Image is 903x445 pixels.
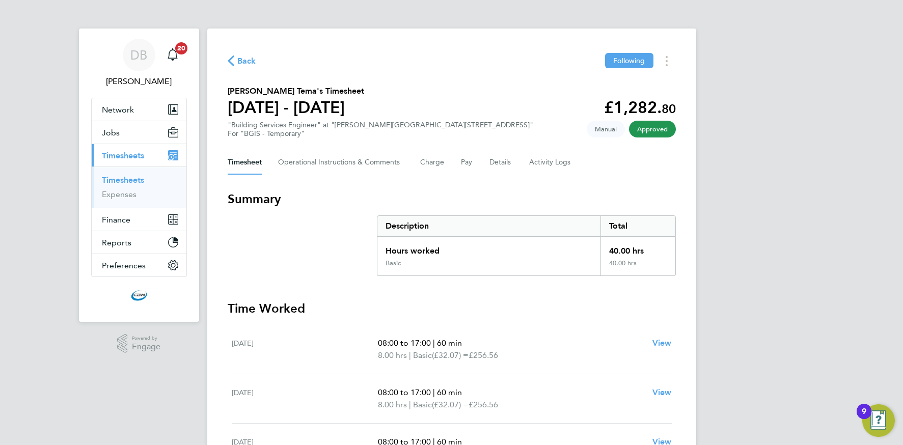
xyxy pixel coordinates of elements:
span: 8.00 hrs [378,350,407,360]
span: Daniel Barber [91,75,187,88]
button: Following [605,53,653,68]
a: Expenses [102,189,136,199]
span: View [652,338,672,348]
a: 20 [162,39,183,71]
button: Jobs [92,121,186,144]
span: Engage [132,343,160,351]
div: Summary [377,215,676,276]
span: 08:00 to 17:00 [378,338,431,348]
h1: [DATE] - [DATE] [228,97,364,118]
a: Powered byEngage [117,334,160,353]
span: Preferences [102,261,146,270]
span: This timesheet has been approved. [629,121,676,137]
span: Powered by [132,334,160,343]
span: (£32.07) = [432,400,469,409]
div: For "BGIS - Temporary" [228,129,533,138]
span: (£32.07) = [432,350,469,360]
span: 80 [662,101,676,116]
button: Preferences [92,254,186,276]
button: Timesheets [92,144,186,166]
button: Reports [92,231,186,254]
div: 40.00 hrs [600,237,675,259]
span: Jobs [102,128,120,137]
span: Finance [102,215,130,225]
h3: Time Worked [228,300,676,317]
button: Pay [461,150,473,175]
div: Basic [386,259,401,267]
a: View [652,386,672,399]
app-decimal: £1,282. [604,98,676,117]
span: 60 min [437,338,462,348]
span: | [433,338,435,348]
span: 20 [175,42,187,54]
a: Timesheets [102,175,144,185]
a: Go to home page [91,287,187,303]
span: View [652,387,672,397]
span: Reports [102,238,131,247]
span: 60 min [437,387,462,397]
div: Hours worked [377,237,601,259]
span: 8.00 hrs [378,400,407,409]
button: Operational Instructions & Comments [278,150,404,175]
button: Finance [92,208,186,231]
span: Basic [413,349,432,361]
button: Network [92,98,186,121]
div: Timesheets [92,166,186,208]
button: Charge [420,150,445,175]
span: Basic [413,399,432,411]
button: Timesheet [228,150,262,175]
div: [DATE] [232,337,378,361]
h3: Summary [228,191,676,207]
h2: [PERSON_NAME] Tema's Timesheet [228,85,364,97]
img: cbwstaffingsolutions-logo-retina.png [131,287,147,303]
span: 08:00 to 17:00 [378,387,431,397]
span: | [409,350,411,360]
span: £256.56 [469,350,498,360]
span: £256.56 [469,400,498,409]
a: DB[PERSON_NAME] [91,39,187,88]
div: Description [377,216,601,236]
div: 9 [862,411,866,425]
button: Details [489,150,513,175]
span: Timesheets [102,151,144,160]
span: | [433,387,435,397]
span: | [409,400,411,409]
button: Back [228,54,256,67]
a: View [652,337,672,349]
span: Back [237,55,256,67]
button: Open Resource Center, 9 new notifications [862,404,895,437]
button: Timesheets Menu [658,53,676,69]
span: Network [102,105,134,115]
div: 40.00 hrs [600,259,675,275]
div: [DATE] [232,386,378,411]
nav: Main navigation [79,29,199,322]
button: Activity Logs [529,150,572,175]
span: This timesheet was manually created. [587,121,625,137]
span: Following [613,56,645,65]
div: "Building Services Engineer" at "[PERSON_NAME][GEOGRAPHIC_DATA][STREET_ADDRESS]" [228,121,533,138]
span: DB [130,48,147,62]
div: Total [600,216,675,236]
